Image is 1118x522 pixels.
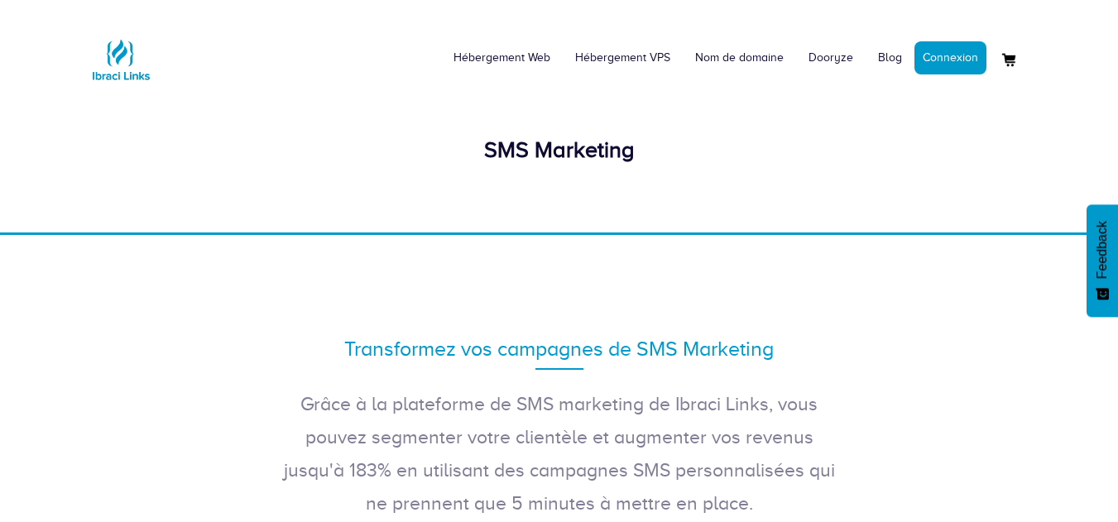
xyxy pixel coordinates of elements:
div: Transformez vos campagnes de SMS Marketing [278,334,841,364]
a: Nom de domaine [683,33,796,83]
a: Dooryze [796,33,866,83]
a: Connexion [914,41,986,74]
button: Feedback - Afficher l’enquête [1087,204,1118,317]
a: Hébergement VPS [563,33,683,83]
a: Blog [866,33,914,83]
a: Logo Ibraci Links [88,12,154,93]
span: Feedback [1095,221,1110,279]
img: Logo Ibraci Links [88,26,154,93]
div: SMS Marketing [88,134,1031,166]
a: Hébergement Web [441,33,563,83]
p: Grâce à la plateforme de SMS marketing de Ibraci Links, vous pouvez segmenter votre clientèle et ... [278,388,841,520]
